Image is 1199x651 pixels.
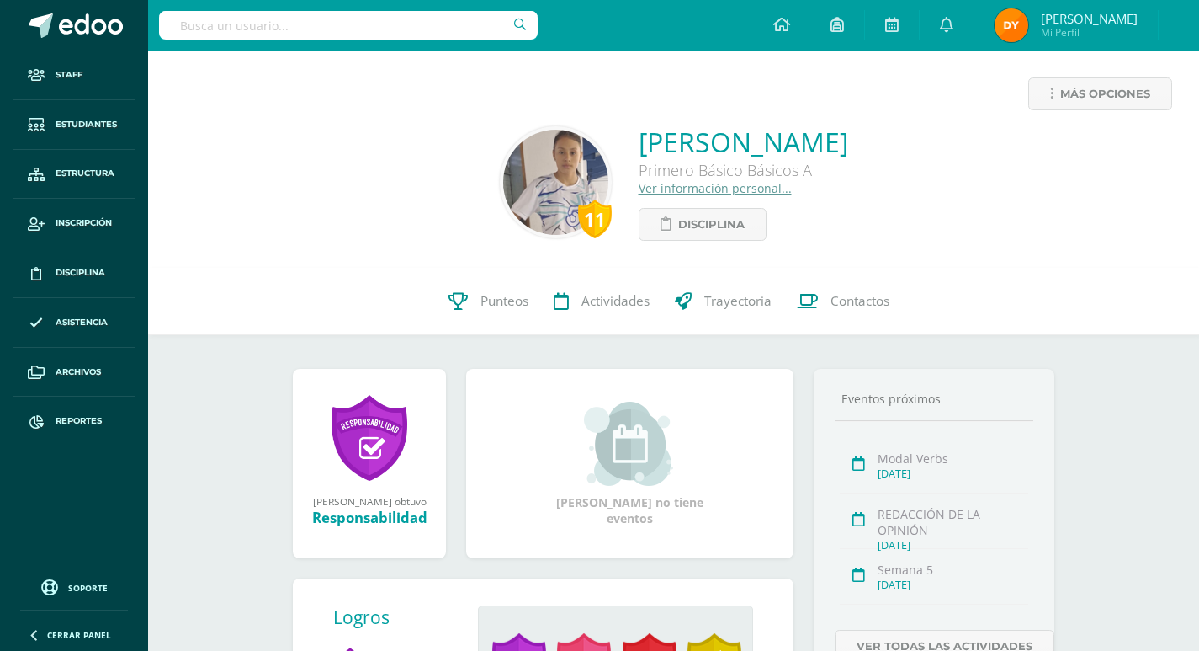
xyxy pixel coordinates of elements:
[584,402,676,486] img: event_small.png
[878,506,1028,538] div: REDACCIÓN DE LA OPINIÓN
[56,414,102,428] span: Reportes
[878,578,1028,592] div: [DATE]
[662,268,784,335] a: Trayectoria
[546,402,714,526] div: [PERSON_NAME] no tiene eventos
[835,391,1033,407] div: Eventos próximos
[56,167,114,180] span: Estructura
[878,562,1028,578] div: Semana 5
[436,268,541,335] a: Punteos
[1028,77,1172,110] a: Más opciones
[56,366,101,379] span: Archivos
[503,130,608,235] img: a06b6ba5785374e0d0f5441890861332.png
[20,575,128,598] a: Soporte
[56,216,112,230] span: Inscripción
[56,266,105,280] span: Disciplina
[13,51,135,100] a: Staff
[995,8,1028,42] img: 037b6ea60564a67d0a4f148695f9261a.png
[878,467,1028,481] div: [DATE]
[541,268,662,335] a: Actividades
[13,100,135,150] a: Estudiantes
[830,292,889,310] span: Contactos
[1060,78,1150,109] span: Más opciones
[878,538,1028,552] div: [DATE]
[13,298,135,348] a: Asistencia
[1041,25,1138,40] span: Mi Perfil
[639,160,848,180] div: Primero Básico Básicos A
[1041,10,1138,27] span: [PERSON_NAME]
[47,629,111,641] span: Cerrar panel
[13,199,135,248] a: Inscripción
[56,118,117,131] span: Estudiantes
[13,150,135,200] a: Estructura
[333,606,464,629] div: Logros
[13,397,135,446] a: Reportes
[639,124,848,160] a: [PERSON_NAME]
[639,180,792,196] a: Ver información personal...
[878,451,1028,467] div: Modal Verbs
[13,348,135,398] a: Archivos
[68,582,108,594] span: Soporte
[159,11,538,40] input: Busca un usuario...
[704,292,772,310] span: Trayectoria
[56,316,108,329] span: Asistencia
[310,508,429,527] div: Responsabilidad
[678,209,745,240] span: Disciplina
[310,494,429,508] div: [PERSON_NAME] obtuvo
[581,292,650,310] span: Actividades
[784,268,902,335] a: Contactos
[13,248,135,298] a: Disciplina
[578,200,612,238] div: 11
[56,68,82,82] span: Staff
[639,208,767,241] a: Disciplina
[480,292,528,310] span: Punteos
